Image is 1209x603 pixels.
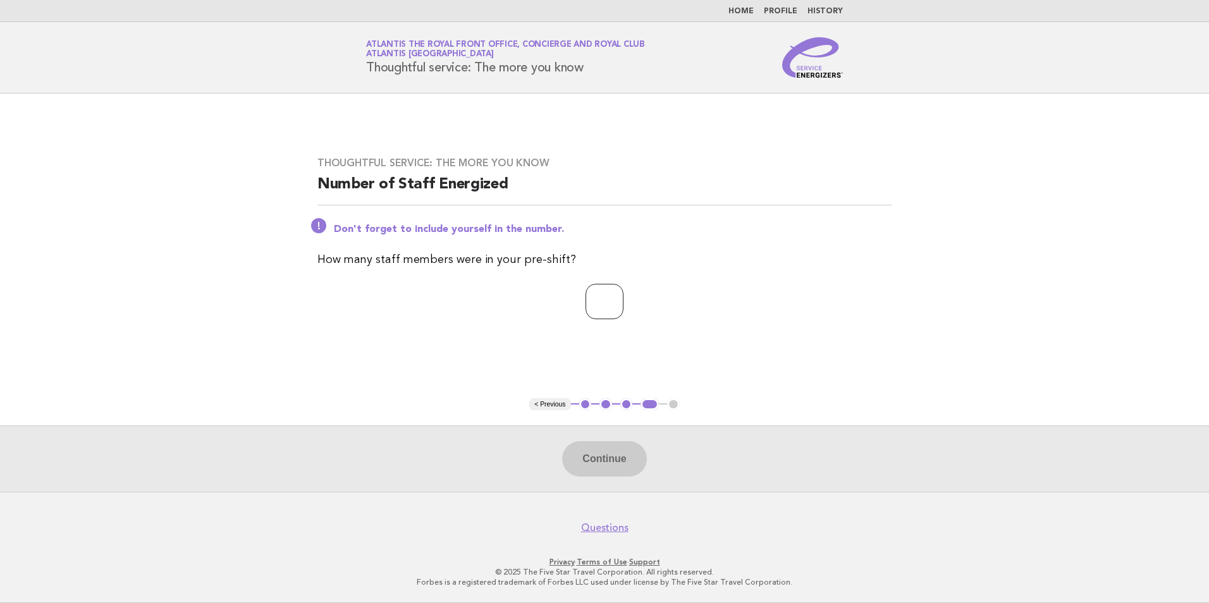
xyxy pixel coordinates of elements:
[620,398,633,411] button: 3
[581,521,629,534] a: Questions
[218,577,991,587] p: Forbes is a registered trademark of Forbes LLC used under license by The Five Star Travel Corpora...
[317,157,892,169] h3: Thoughtful service: The more you know
[317,174,892,205] h2: Number of Staff Energized
[529,398,570,411] button: < Previous
[218,567,991,577] p: © 2025 The Five Star Travel Corporation. All rights reserved.
[577,557,627,566] a: Terms of Use
[317,251,892,269] p: How many staff members were in your pre-shift?
[728,8,754,15] a: Home
[218,557,991,567] p: · ·
[629,557,660,566] a: Support
[764,8,797,15] a: Profile
[366,41,645,74] h1: Thoughtful service: The more you know
[334,223,892,236] p: Don't forget to include yourself in the number.
[782,37,843,78] img: Service Energizers
[366,40,645,58] a: Atlantis The Royal Front Office, Concierge and Royal ClubAtlantis [GEOGRAPHIC_DATA]
[579,398,592,411] button: 1
[366,51,494,59] span: Atlantis [GEOGRAPHIC_DATA]
[549,557,575,566] a: Privacy
[641,398,659,411] button: 4
[807,8,843,15] a: History
[599,398,612,411] button: 2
